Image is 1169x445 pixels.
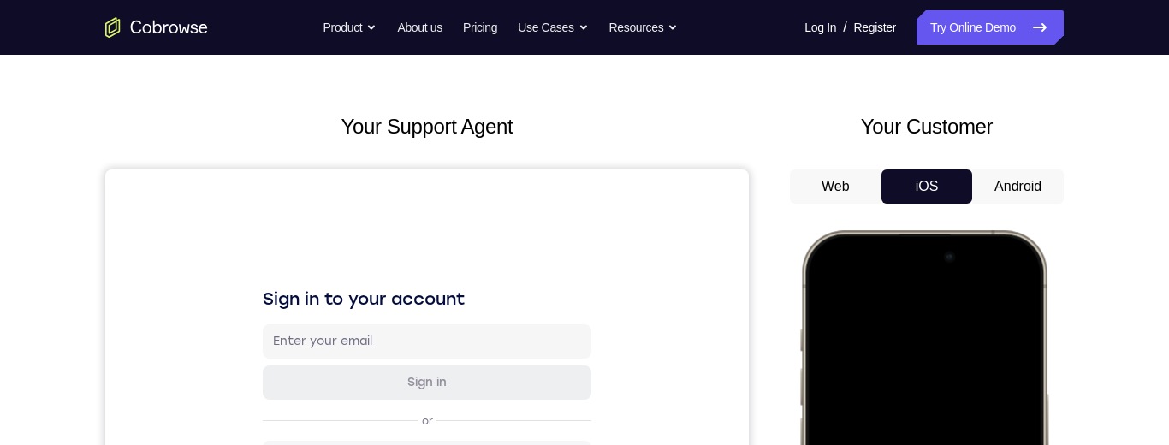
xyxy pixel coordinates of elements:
[271,362,401,379] div: Sign in with Intercom
[804,10,836,44] a: Log In
[917,10,1064,44] a: Try Online Demo
[273,403,399,420] div: Sign in with Zendesk
[463,10,497,44] a: Pricing
[790,111,1064,142] h2: Your Customer
[277,280,394,297] div: Sign in with Google
[157,117,486,141] h1: Sign in to your account
[157,353,486,388] button: Sign in with Intercom
[790,169,881,204] button: Web
[105,17,208,38] a: Go to the home page
[157,395,486,429] button: Sign in with Zendesk
[609,10,679,44] button: Resources
[854,10,896,44] a: Register
[157,196,486,230] button: Sign in
[157,312,486,347] button: Sign in with GitHub
[278,321,394,338] div: Sign in with GitHub
[518,10,588,44] button: Use Cases
[313,245,331,258] p: or
[881,169,973,204] button: iOS
[105,111,749,142] h2: Your Support Agent
[843,17,846,38] span: /
[972,169,1064,204] button: Android
[168,163,476,181] input: Enter your email
[157,271,486,306] button: Sign in with Google
[323,10,377,44] button: Product
[397,10,442,44] a: About us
